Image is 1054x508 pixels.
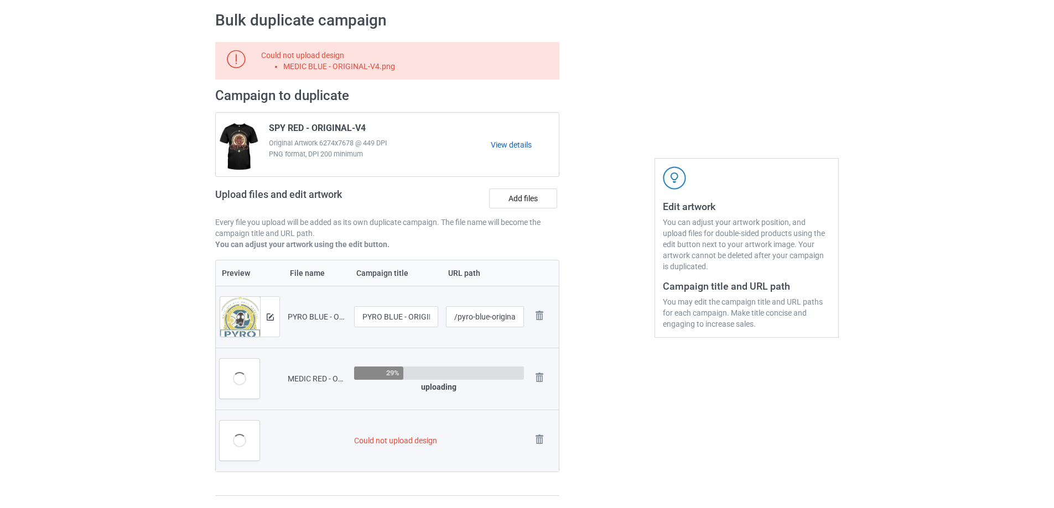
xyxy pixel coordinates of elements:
[283,61,555,72] li: MEDIC BLUE - ORIGINAL-V4.png
[532,370,547,385] img: svg+xml;base64,PD94bWwgdmVyc2lvbj0iMS4wIiBlbmNvZGluZz0iVVRGLTgiPz4KPHN2ZyB3aWR0aD0iMjhweCIgaGVpZ2...
[354,381,524,392] div: uploading
[532,308,547,323] img: svg+xml;base64,PD94bWwgdmVyc2lvbj0iMS4wIiBlbmNvZGluZz0iVVRGLTgiPz4KPHN2ZyB3aWR0aD0iMjhweCIgaGVpZ2...
[491,139,559,150] a: View details
[663,280,830,292] h3: Campaign title and URL path
[261,50,555,72] div: Could not upload design
[663,166,686,190] img: svg+xml;base64,PD94bWwgdmVyc2lvbj0iMS4wIiBlbmNvZGluZz0iVVRGLTgiPz4KPHN2ZyB3aWR0aD0iNDJweCIgaGVpZ2...
[663,296,830,329] div: You may edit the campaign title and URL paths for each campaign. Make title concise and engaging ...
[215,217,559,239] p: Every file you upload will be added as its own duplicate campaign. The file name will become the ...
[350,260,442,286] th: Campaign title
[288,373,346,384] div: MEDIC RED - ORIGINAL-V4.png
[215,188,422,209] h2: Upload files and edit artwork
[267,313,274,321] img: svg+xml;base64,PD94bWwgdmVyc2lvbj0iMS4wIiBlbmNvZGluZz0iVVRGLTgiPz4KPHN2ZyB3aWR0aD0iMTRweCIgaGVpZ2...
[288,311,346,322] div: PYRO BLUE - ORIGINAL-V4.png
[215,87,559,104] h2: Campaign to duplicate
[269,123,366,138] span: SPY RED - ORIGINAL-V4
[350,410,528,472] td: Could not upload design
[215,11,839,30] h1: Bulk duplicate campaign
[386,369,399,376] div: 29%
[216,260,284,286] th: Preview
[269,149,491,160] span: PNG format, DPI 200 minimum
[663,217,830,272] div: You can adjust your artwork position, and upload files for double-sided products using the edit b...
[227,50,246,69] img: svg+xml;base64,PD94bWwgdmVyc2lvbj0iMS4wIiBlbmNvZGluZz0iVVRGLTgiPz4KPHN2ZyB3aWR0aD0iMTlweCIgaGVpZ2...
[663,200,830,213] h3: Edit artwork
[220,297,260,345] img: original.png
[532,432,547,447] img: svg+xml;base64,PD94bWwgdmVyc2lvbj0iMS4wIiBlbmNvZGluZz0iVVRGLTgiPz4KPHN2ZyB3aWR0aD0iMjhweCIgaGVpZ2...
[442,260,528,286] th: URL path
[215,240,390,249] b: You can adjust your artwork using the edit button.
[489,188,557,208] label: Add files
[269,138,491,149] span: Original Artwork 6274x7678 @ 449 DPI
[284,260,350,286] th: File name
